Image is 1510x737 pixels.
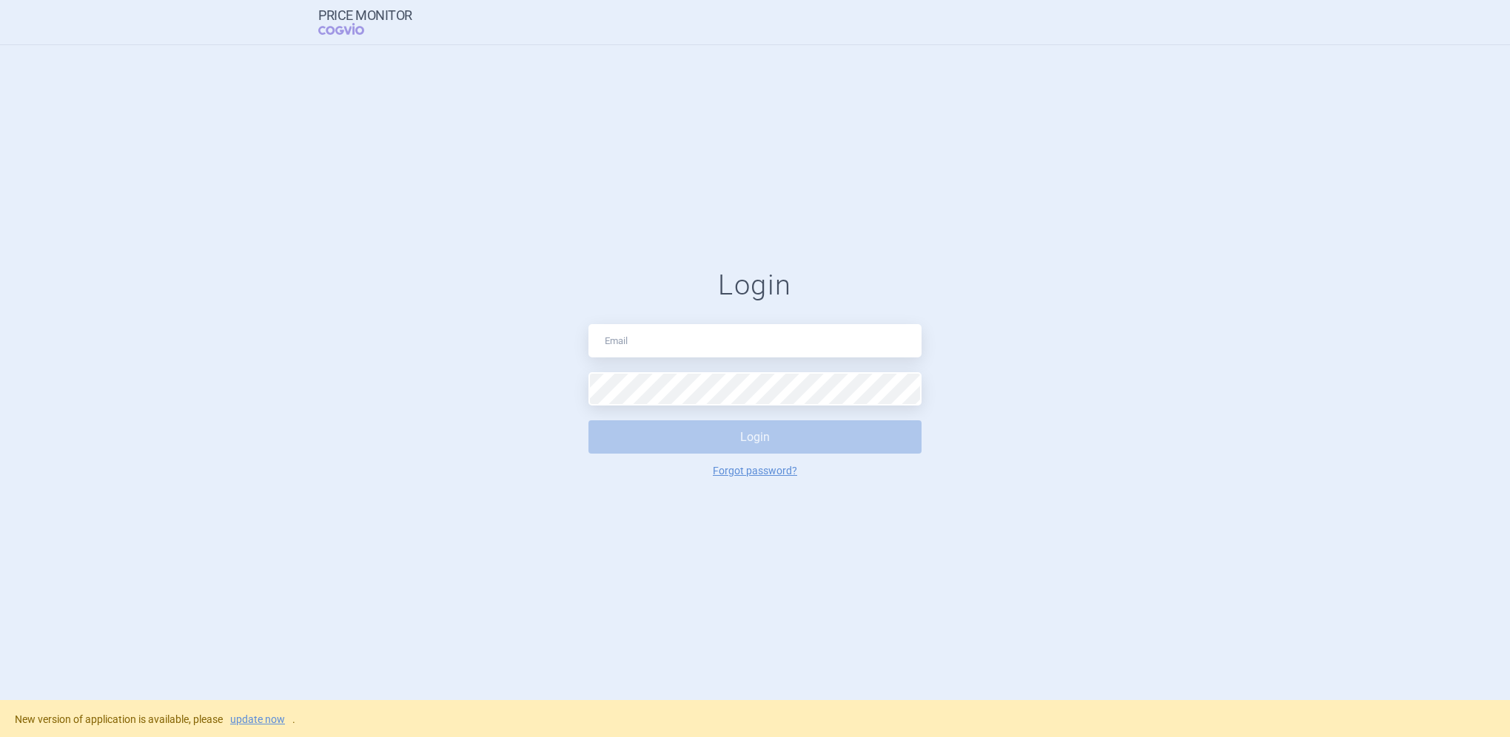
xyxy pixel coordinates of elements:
[588,269,922,303] h1: Login
[318,8,412,23] strong: Price Monitor
[15,713,295,725] span: New version of application is available, please .
[230,714,285,724] a: update now
[713,465,797,476] a: Forgot password?
[318,23,385,35] span: COGVIO
[588,324,922,357] input: Email
[588,420,922,454] button: Login
[318,8,412,36] a: Price MonitorCOGVIO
